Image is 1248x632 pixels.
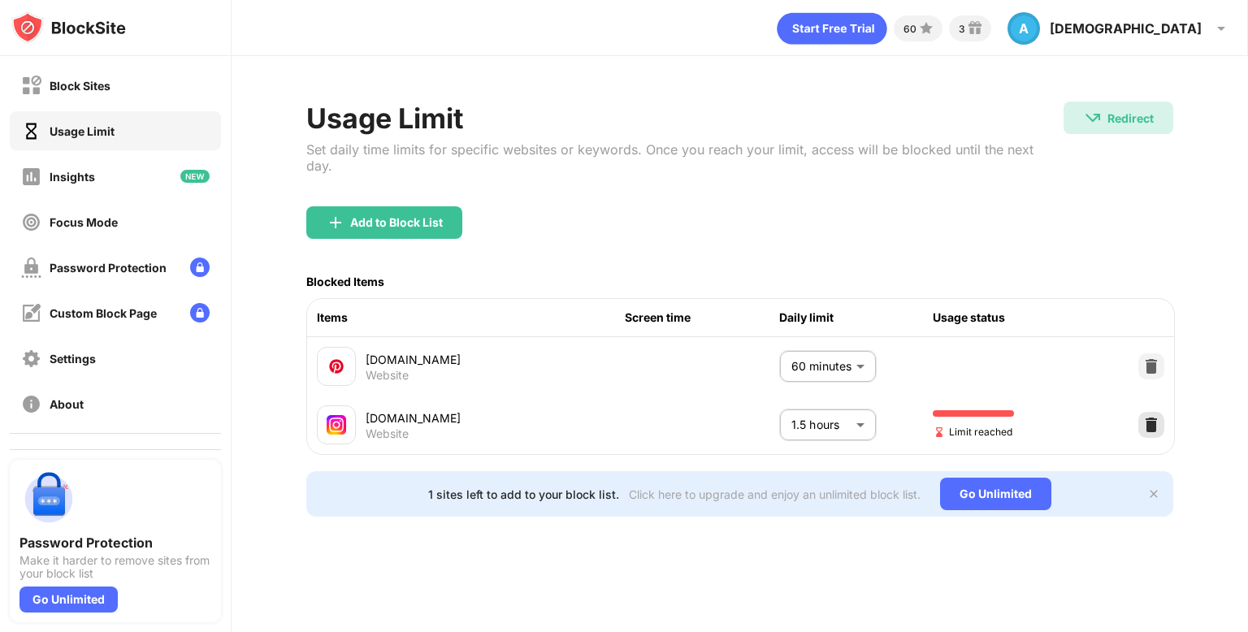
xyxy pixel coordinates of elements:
[965,19,985,38] img: reward-small.svg
[50,124,115,138] div: Usage Limit
[327,415,346,435] img: favicons
[366,351,625,368] div: [DOMAIN_NAME]
[366,426,409,441] div: Website
[625,309,779,327] div: Screen time
[317,309,625,327] div: Items
[306,275,384,288] div: Blocked Items
[21,76,41,96] img: block-off.svg
[190,303,210,322] img: lock-menu.svg
[903,23,916,35] div: 60
[940,478,1051,510] div: Go Unlimited
[779,309,934,327] div: Daily limit
[21,303,41,323] img: customize-block-page-off.svg
[629,487,921,501] div: Click here to upgrade and enjoy an unlimited block list.
[933,309,1087,327] div: Usage status
[366,409,625,426] div: [DOMAIN_NAME]
[21,258,41,278] img: password-protection-off.svg
[190,258,210,277] img: lock-menu.svg
[21,212,41,232] img: focus-off.svg
[11,11,126,44] img: logo-blocksite.svg
[19,535,211,551] div: Password Protection
[791,357,850,375] p: 60 minutes
[1107,111,1154,125] div: Redirect
[50,79,110,93] div: Block Sites
[933,424,1012,439] span: Limit reached
[21,167,41,187] img: insights-off.svg
[1050,20,1202,37] div: [DEMOGRAPHIC_DATA]
[50,397,84,411] div: About
[959,23,965,35] div: 3
[50,215,118,229] div: Focus Mode
[50,261,167,275] div: Password Protection
[1147,487,1160,500] img: x-button.svg
[350,216,443,229] div: Add to Block List
[428,487,619,501] div: 1 sites left to add to your block list.
[791,416,850,434] p: 1.5 hours
[19,587,118,613] div: Go Unlimited
[50,170,95,184] div: Insights
[916,19,936,38] img: points-small.svg
[933,426,946,439] img: hourglass-end.svg
[366,368,409,383] div: Website
[21,121,41,141] img: time-usage-on.svg
[50,306,157,320] div: Custom Block Page
[21,348,41,369] img: settings-off.svg
[19,470,78,528] img: push-password-protection.svg
[50,352,96,366] div: Settings
[306,102,1064,135] div: Usage Limit
[180,170,210,183] img: new-icon.svg
[327,357,346,376] img: favicons
[21,394,41,414] img: about-off.svg
[1007,12,1040,45] div: A
[306,141,1064,174] div: Set daily time limits for specific websites or keywords. Once you reach your limit, access will b...
[777,12,887,45] div: animation
[19,554,211,580] div: Make it harder to remove sites from your block list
